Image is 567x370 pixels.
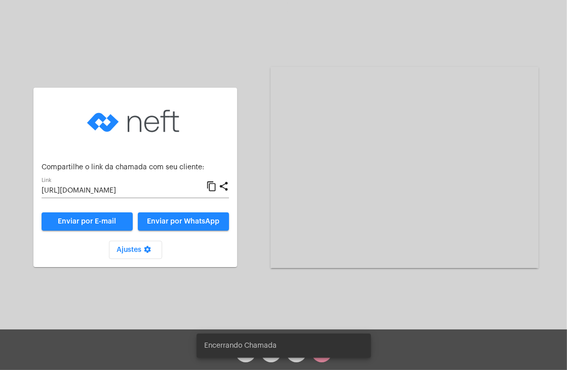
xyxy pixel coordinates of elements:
[218,180,229,193] mat-icon: share
[58,218,117,225] span: Enviar por E-mail
[206,180,217,193] mat-icon: content_copy
[85,96,186,146] img: logo-neft-novo-2.png
[42,164,229,171] p: Compartilhe o link da chamada com seu cliente:
[147,218,220,225] span: Enviar por WhatsApp
[205,341,277,351] span: Encerrando Chamada
[142,245,154,257] mat-icon: settings
[109,241,162,259] button: Ajustes
[42,212,133,231] a: Enviar por E-mail
[117,246,154,253] span: Ajustes
[138,212,229,231] button: Enviar por WhatsApp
